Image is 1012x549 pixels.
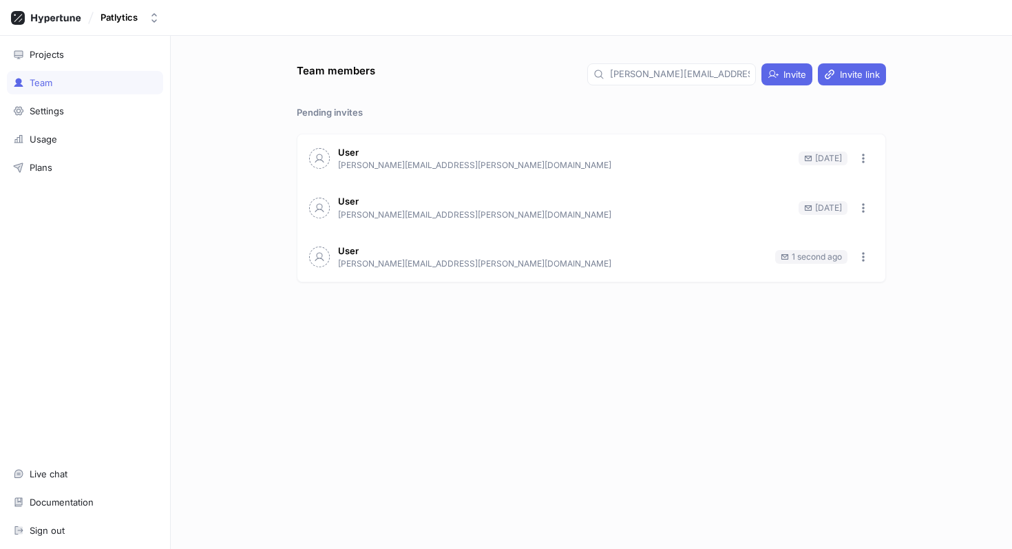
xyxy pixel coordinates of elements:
[338,245,359,258] p: User
[7,43,163,66] a: Projects
[30,162,52,173] div: Plans
[101,12,138,23] div: Patlytics
[7,490,163,514] a: Documentation
[338,195,359,209] p: User
[297,106,363,120] p: Pending invites
[30,525,65,536] div: Sign out
[7,156,163,179] a: Plans
[338,209,790,221] p: [PERSON_NAME][EMAIL_ADDRESS][PERSON_NAME][DOMAIN_NAME]
[30,497,94,508] div: Documentation
[338,146,359,160] p: User
[95,6,165,29] button: Patlytics
[761,63,812,85] button: Invite
[338,258,767,270] p: [PERSON_NAME][EMAIL_ADDRESS][PERSON_NAME][DOMAIN_NAME]
[30,105,64,116] div: Settings
[30,134,57,145] div: Usage
[783,70,806,79] span: Invite
[30,468,67,479] div: Live chat
[30,77,52,88] div: Team
[610,68,750,81] input: Search...
[792,251,842,263] div: 1 second ago
[815,202,842,214] div: [DATE]
[815,152,842,165] div: [DATE]
[7,71,163,94] a: Team
[297,63,375,79] p: Team members
[7,99,163,123] a: Settings
[30,49,64,60] div: Projects
[840,70,880,79] span: Invite link
[818,63,886,85] button: Invite link
[7,127,163,151] a: Usage
[338,159,790,172] p: [PERSON_NAME][EMAIL_ADDRESS][PERSON_NAME][DOMAIN_NAME]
